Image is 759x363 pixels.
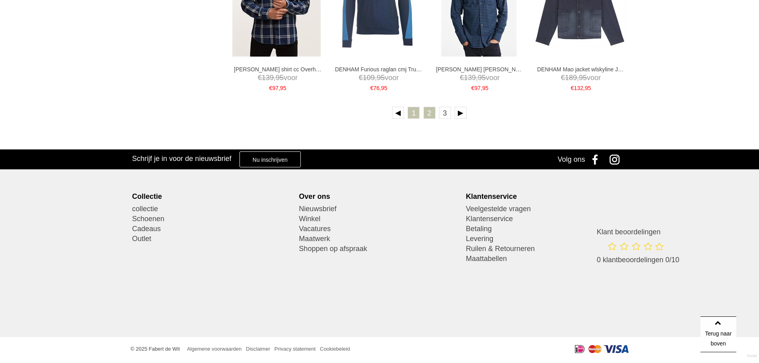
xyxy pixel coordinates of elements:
[587,149,607,169] a: Facebook
[466,204,627,214] a: Veelgestelde vragen
[466,192,627,201] div: Klantenservice
[575,345,584,353] img: iDeal
[408,107,420,119] a: 1
[537,66,625,73] a: DENHAM Mao jacket wlskyline Jassen
[478,74,486,82] span: 95
[335,73,423,83] span: voor
[466,214,627,224] a: Klantenservice
[460,74,464,82] span: €
[585,85,591,91] span: 95
[747,351,757,361] a: Divide
[561,74,565,82] span: €
[604,345,629,353] img: Visa
[577,74,579,82] span: ,
[557,149,585,169] div: Volg ons
[278,85,280,91] span: ,
[299,224,460,234] a: Vacatures
[466,254,627,264] a: Maattabellen
[700,316,736,352] a: Terug naar boven
[132,214,293,224] a: Schoenen
[132,154,231,163] h3: Schrijf je in voor de nieuwsbrief
[466,244,627,254] a: Ruilen & Retourneren
[187,346,241,352] a: Algemene voorwaarden
[436,66,524,73] a: [PERSON_NAME] [PERSON_NAME] shirt mich Overhemden
[276,74,284,82] span: 95
[571,85,574,91] span: €
[132,192,293,201] div: Collectie
[377,74,385,82] span: 95
[583,85,585,91] span: ,
[275,346,316,352] a: Privacy statement
[466,234,627,244] a: Levering
[370,85,373,91] span: €
[439,107,451,119] a: 3
[380,85,381,91] span: ,
[373,85,380,91] span: 76
[574,85,583,91] span: 132
[274,74,276,82] span: ,
[262,74,274,82] span: 139
[299,204,460,214] a: Nieuwsbrief
[299,244,460,254] a: Shoppen op afspraak
[299,214,460,224] a: Winkel
[359,74,363,82] span: €
[482,85,488,91] span: 95
[464,74,476,82] span: 139
[131,346,180,352] span: © 2025 Fabert de Wit
[424,107,435,119] a: 2
[597,228,679,236] h3: Klant beoordelingen
[246,346,270,352] a: Disclaimer
[299,234,460,244] a: Maatwerk
[239,151,301,167] a: Nu inschrijven
[280,85,286,91] span: 95
[234,66,322,73] a: [PERSON_NAME] shirt cc Overhemden
[588,345,602,353] img: Mastercard
[335,66,423,73] a: DENHAM Furious raglan cmj Truien
[132,234,293,244] a: Outlet
[258,74,262,82] span: €
[234,73,322,83] span: voor
[466,224,627,234] a: Betaling
[537,73,625,83] span: voor
[565,74,577,82] span: 189
[132,204,293,214] a: collectie
[320,346,350,352] a: Cookiebeleid
[436,73,524,83] span: voor
[375,74,377,82] span: ,
[471,85,475,91] span: €
[299,192,460,201] div: Over ons
[481,85,482,91] span: ,
[607,149,627,169] a: Instagram
[381,85,387,91] span: 95
[132,224,293,234] a: Cadeaus
[597,256,679,264] span: 0 klantbeoordelingen 0/10
[579,74,587,82] span: 95
[269,85,273,91] span: €
[475,85,481,91] span: 97
[476,74,478,82] span: ,
[597,228,679,273] a: Klant beoordelingen 0 klantbeoordelingen 0/10
[272,85,278,91] span: 97
[363,74,375,82] span: 109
